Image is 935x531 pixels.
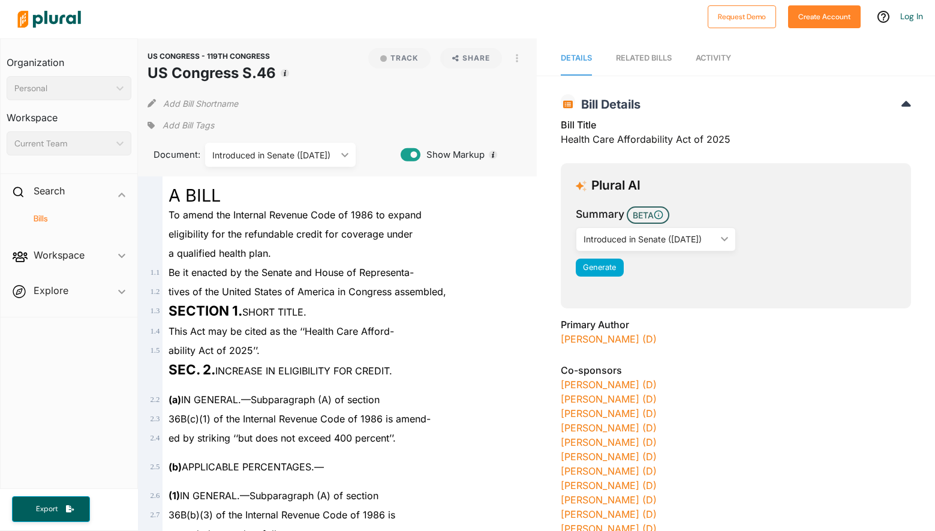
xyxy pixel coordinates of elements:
strong: SEC. 2. [169,361,215,377]
span: IN GENERAL.—Subparagraph (A) of section [169,394,380,406]
span: 1 . 5 [150,346,160,355]
h1: US Congress S.46 [148,62,276,84]
span: BETA [627,206,669,224]
span: eligibility for the refundable credit for coverage under [169,228,413,240]
a: [PERSON_NAME] (D) [561,479,657,491]
a: Request Demo [708,10,776,22]
a: [PERSON_NAME] (D) [561,422,657,434]
a: Create Account [788,10,861,22]
h3: Co-sponsors [561,363,911,377]
a: [PERSON_NAME] (D) [561,379,657,391]
a: RELATED BILLS [616,41,672,76]
a: [PERSON_NAME] (D) [561,465,657,477]
span: 2 . 2 [150,395,160,404]
strong: (b) [169,461,182,473]
button: Share [435,48,507,68]
span: US CONGRESS - 119TH CONGRESS [148,52,270,61]
h3: Plural AI [591,178,641,193]
span: Details [561,53,592,62]
button: Track [368,48,431,68]
strong: (1) [169,490,180,502]
button: Add Bill Shortname [163,94,238,113]
h3: Workspace [7,100,131,127]
button: Share [440,48,502,68]
span: 2 . 6 [150,491,160,500]
span: Generate [583,263,616,272]
span: IN GENERAL.—Subparagraph (A) of section [169,490,378,502]
div: Introduced in Senate ([DATE]) [584,233,716,245]
span: ed by striking ‘‘but does not exceed 400 percent’’. [169,432,396,444]
div: Tooltip anchor [279,68,290,79]
span: Activity [696,53,731,62]
span: 2 . 3 [150,415,160,423]
button: Request Demo [708,5,776,28]
span: SHORT TITLE. [169,306,306,318]
a: [PERSON_NAME] (D) [561,508,657,520]
span: 2 . 7 [150,511,160,519]
span: 1 . 4 [150,327,160,335]
div: RELATED BILLS [616,52,672,64]
a: Bills [19,213,125,224]
a: Log In [900,11,923,22]
div: Health Care Affordability Act of 2025 [561,118,911,154]
span: 1 . 2 [150,287,160,296]
span: 2 . 5 [150,463,160,471]
strong: (a) [169,394,181,406]
button: Create Account [788,5,861,28]
span: A BILL [169,185,221,206]
span: INCREASE IN ELIGIBILITY FOR CREDIT. [169,365,392,377]
span: Be it enacted by the Senate and House of Representa- [169,266,414,278]
span: 36B(b)(3) of the Internal Revenue Code of 1986 is [169,509,395,521]
div: Add tags [148,116,214,134]
a: [PERSON_NAME] (D) [561,333,657,345]
div: Personal [14,82,112,95]
strong: SECTION 1. [169,302,242,319]
button: Generate [576,259,624,277]
span: This Act may be cited as the ‘‘Health Care Afford- [169,325,394,337]
a: [PERSON_NAME] (D) [561,451,657,463]
a: [PERSON_NAME] (D) [561,494,657,506]
h3: Primary Author [561,317,911,332]
div: Introduced in Senate ([DATE]) [212,149,336,161]
h2: Search [34,184,65,197]
span: Add Bill Tags [163,119,214,131]
h3: Organization [7,45,131,71]
button: Export [12,496,90,522]
span: 1 . 3 [150,307,160,315]
a: Details [561,41,592,76]
span: a qualified health plan. [169,247,271,259]
a: Activity [696,41,731,76]
a: [PERSON_NAME] (D) [561,393,657,405]
span: ability Act of 2025’’. [169,344,260,356]
span: 36B(c)(1) of the Internal Revenue Code of 1986 is amend- [169,413,431,425]
div: Tooltip anchor [488,149,498,160]
span: Document: [148,148,190,161]
h3: Summary [576,206,624,222]
span: To amend the Internal Revenue Code of 1986 to expand [169,209,422,221]
span: Bill Details [575,97,641,112]
span: Export [28,504,66,514]
span: APPLICABLE PERCENTAGES.— [169,461,324,473]
a: [PERSON_NAME] (D) [561,436,657,448]
span: Show Markup [420,148,485,161]
span: tives of the United States of America in Congress assembled, [169,286,446,298]
h3: Bill Title [561,118,911,132]
div: Current Team [14,137,112,150]
span: 1 . 1 [150,268,160,277]
span: 2 . 4 [150,434,160,442]
a: [PERSON_NAME] (D) [561,407,657,419]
